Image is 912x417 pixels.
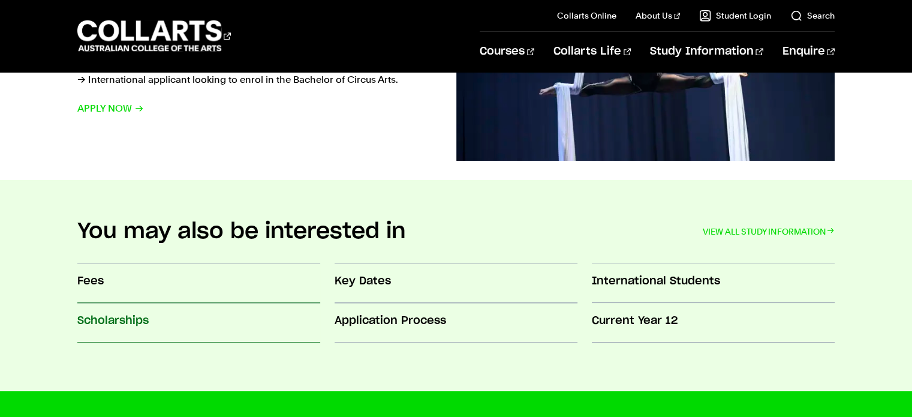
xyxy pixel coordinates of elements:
h3: Application Process [335,313,577,329]
a: Application Process [335,304,577,343]
a: Collarts Online [557,10,616,22]
a: Enquire [782,32,835,71]
a: Courses [480,32,534,71]
a: Key Dates [335,264,577,304]
a: Scholarships [77,304,320,343]
span: Apply now [77,100,144,117]
h2: You may also be interested in [77,218,406,245]
a: Search [790,10,835,22]
a: Collarts Life [553,32,631,71]
a: International Students [592,264,835,304]
a: Student Login [699,10,771,22]
h3: Scholarships [77,313,320,329]
a: Fees [77,264,320,304]
h3: Key Dates [335,274,577,289]
a: Current Year 12 [592,304,835,343]
h3: International Students [592,274,835,289]
a: VIEW ALL STUDY INFORMATION [703,223,835,240]
a: Study Information [650,32,763,71]
h3: Current Year 12 [592,313,835,329]
div: Go to homepage [77,19,231,53]
a: About Us [636,10,680,22]
h3: Fees [77,274,320,289]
